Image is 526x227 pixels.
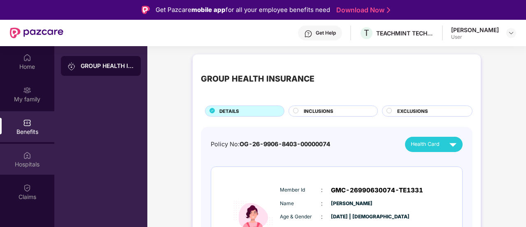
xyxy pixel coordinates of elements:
span: DETAILS [219,108,239,115]
div: Policy No: [211,140,330,149]
span: GMC-26990630074-TE1331 [331,185,423,195]
img: svg+xml;base64,PHN2ZyBpZD0iSG9zcGl0YWxzIiB4bWxucz0iaHR0cDovL3d3dy53My5vcmcvMjAwMC9zdmciIHdpZHRoPS... [23,151,31,159]
img: svg+xml;base64,PHN2ZyBpZD0iSGVscC0zMngzMiIgeG1sbnM9Imh0dHA6Ly93d3cudzMub3JnLzIwMDAvc3ZnIiB3aWR0aD... [304,30,312,38]
img: Stroke [387,6,390,14]
span: Age & Gender [280,213,321,221]
div: GROUP HEALTH INSURANCE [81,62,134,70]
img: svg+xml;base64,PHN2ZyBpZD0iSG9tZSIgeG1sbnM9Imh0dHA6Ly93d3cudzMub3JnLzIwMDAvc3ZnIiB3aWR0aD0iMjAiIG... [23,54,31,62]
div: User [451,34,499,40]
span: Health Card [411,140,440,148]
div: Get Pazcare for all your employee benefits need [156,5,330,15]
img: svg+xml;base64,PHN2ZyB4bWxucz0iaHR0cDovL3d3dy53My5vcmcvMjAwMC9zdmciIHZpZXdCb3g9IjAgMCAyNCAyNCIgd2... [446,137,460,152]
span: [PERSON_NAME] [331,200,372,208]
button: Health Card [405,137,463,152]
span: OG-26-9906-8403-00000074 [240,140,330,147]
span: INCLUSIONS [304,108,333,115]
img: New Pazcare Logo [10,28,63,38]
div: GROUP HEALTH INSURANCE [201,73,314,85]
img: svg+xml;base64,PHN2ZyBpZD0iRHJvcGRvd24tMzJ4MzIiIHhtbG5zPSJodHRwOi8vd3d3LnczLm9yZy8yMDAwL3N2ZyIgd2... [508,30,514,36]
strong: mobile app [191,6,226,14]
span: T [364,28,369,38]
a: Download Now [336,6,388,14]
img: Logo [142,6,150,14]
span: EXCLUSIONS [397,108,428,115]
img: svg+xml;base64,PHN2ZyBpZD0iQ2xhaW0iIHhtbG5zPSJodHRwOi8vd3d3LnczLm9yZy8yMDAwL3N2ZyIgd2lkdGg9IjIwIi... [23,184,31,192]
span: : [321,212,323,221]
div: [PERSON_NAME] [451,26,499,34]
span: Member Id [280,186,321,194]
span: : [321,199,323,208]
span: : [321,185,323,194]
img: svg+xml;base64,PHN2ZyB3aWR0aD0iMjAiIGhlaWdodD0iMjAiIHZpZXdCb3g9IjAgMCAyMCAyMCIgZmlsbD0ibm9uZSIgeG... [67,62,76,70]
img: svg+xml;base64,PHN2ZyBpZD0iQmVuZWZpdHMiIHhtbG5zPSJodHRwOi8vd3d3LnczLm9yZy8yMDAwL3N2ZyIgd2lkdGg9Ij... [23,119,31,127]
div: TEACHMINT TECHNOLOGIES PRIVATE LIMITED [376,29,434,37]
img: svg+xml;base64,PHN2ZyB3aWR0aD0iMjAiIGhlaWdodD0iMjAiIHZpZXdCb3g9IjAgMCAyMCAyMCIgZmlsbD0ibm9uZSIgeG... [23,86,31,94]
div: Get Help [316,30,336,36]
span: Name [280,200,321,208]
span: [DATE] | [DEMOGRAPHIC_DATA] [331,213,372,221]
